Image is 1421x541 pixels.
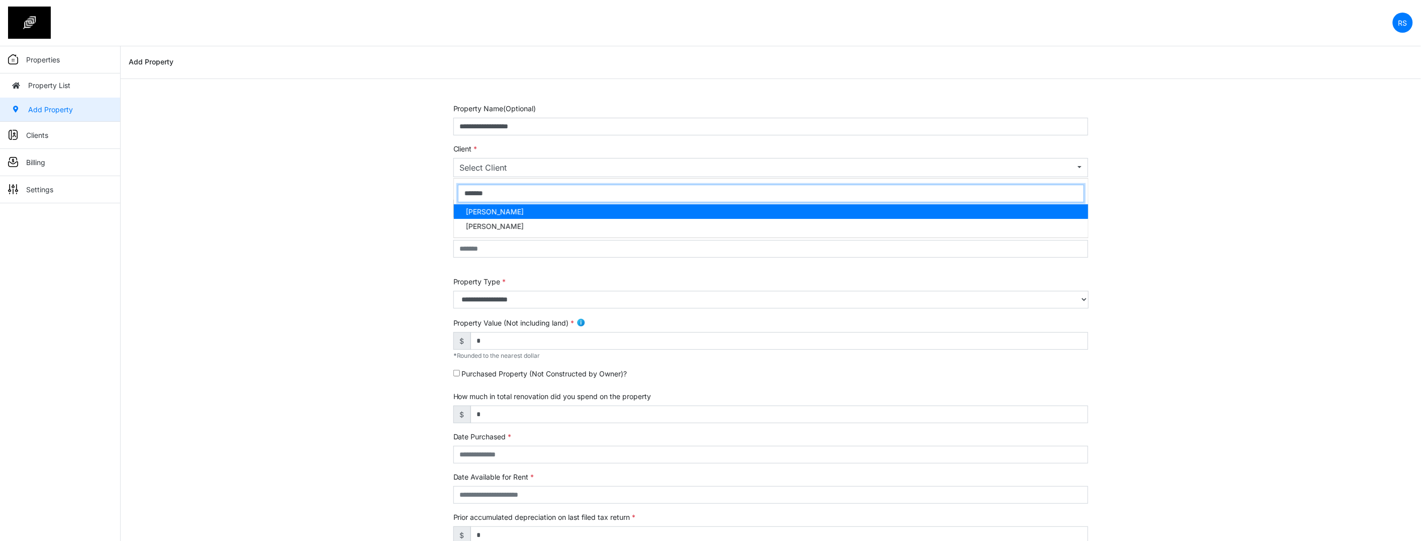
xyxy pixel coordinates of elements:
img: sidemenu_billing.png [8,157,18,167]
img: sidemenu_properties.png [8,54,18,64]
p: Settings [26,184,53,195]
input: Search [458,185,1084,202]
label: Client [453,143,478,154]
label: Date Purchased [453,431,512,442]
img: spp logo [8,7,51,39]
p: Properties [26,54,60,65]
label: Prior accumulated depreciation on last filed tax return [453,512,636,522]
span: $ [453,406,471,423]
label: Property Name(Optional) [453,103,536,114]
span: $ [453,332,471,350]
img: info.png [577,318,586,327]
span: [PERSON_NAME] [466,221,524,231]
p: RS [1398,18,1407,28]
label: How much in total renovation did you spend on the property [453,391,651,402]
label: Date Available for Rent [453,472,534,482]
img: sidemenu_settings.png [8,184,18,194]
button: Select Client [453,158,1089,177]
h6: Add Property [129,58,173,66]
div: Select Client [460,162,1076,174]
label: Property Type [453,276,506,287]
label: Purchased Property (Not Constructed by Owner)? [462,368,627,379]
span: Rounded to the nearest dollar [453,352,540,359]
label: Property Value (Not including land) [453,318,575,328]
p: Billing [26,157,45,168]
img: sidemenu_client.png [8,130,18,140]
p: Clients [26,130,48,140]
a: RS [1393,13,1413,33]
span: [PERSON_NAME] [466,206,524,217]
